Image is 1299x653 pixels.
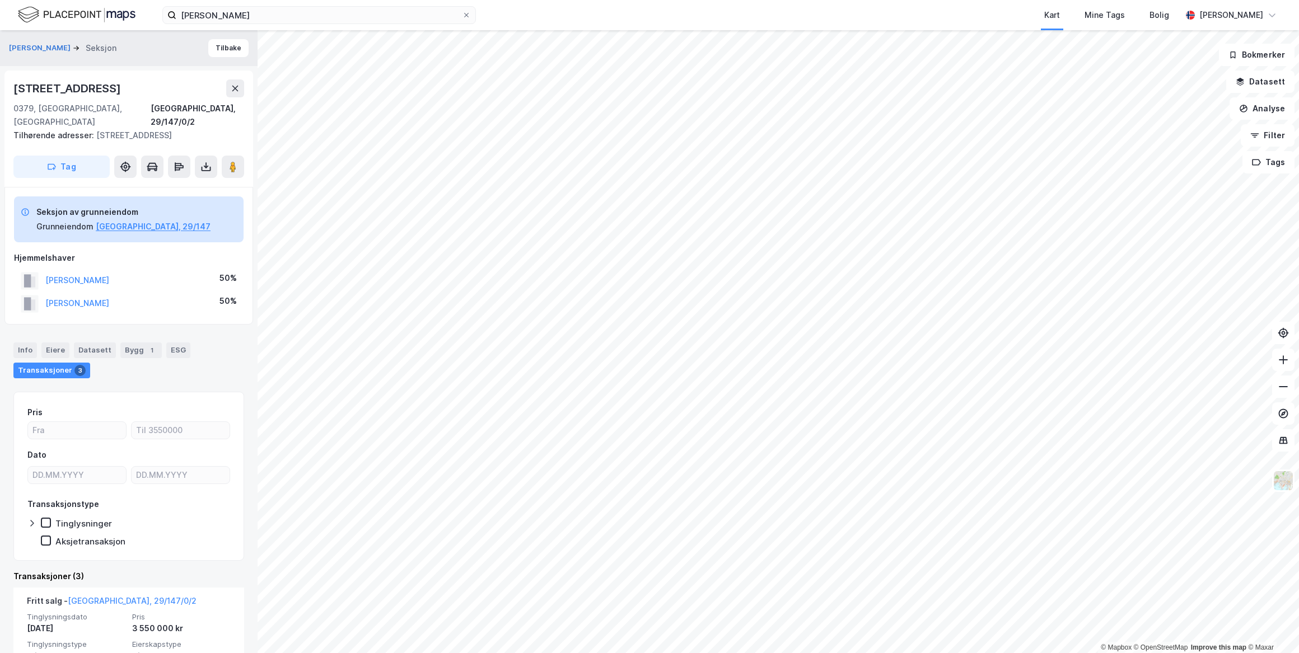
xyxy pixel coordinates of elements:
div: Fritt salg - [27,594,197,612]
button: [PERSON_NAME] [9,43,73,54]
a: [GEOGRAPHIC_DATA], 29/147/0/2 [68,596,197,605]
div: [GEOGRAPHIC_DATA], 29/147/0/2 [151,102,244,129]
div: 3 550 000 kr [132,622,231,635]
div: [DATE] [27,622,125,635]
div: ESG [166,342,190,358]
div: Kontrollprogram for chat [1243,599,1299,653]
div: Pris [27,406,43,419]
div: Transaksjoner [13,363,90,378]
button: [GEOGRAPHIC_DATA], 29/147 [96,220,211,233]
div: 3 [74,365,86,376]
button: Filter [1241,124,1295,147]
span: Tilhørende adresser: [13,130,96,140]
div: 50% [219,271,237,285]
input: Fra [28,422,126,439]
div: Dato [27,448,46,462]
button: Tilbake [208,39,249,57]
div: Transaksjonstype [27,497,99,511]
input: DD.MM.YYYY [28,467,126,483]
div: Mine Tags [1085,8,1125,22]
div: Info [13,342,37,358]
a: Mapbox [1101,643,1132,651]
div: Tinglysninger [55,518,112,529]
div: Seksjon [86,41,116,55]
button: Tags [1242,151,1295,173]
span: Tinglysningstype [27,640,125,649]
div: Bolig [1150,8,1169,22]
iframe: Chat Widget [1243,599,1299,653]
input: Til 3550000 [132,422,230,439]
input: DD.MM.YYYY [132,467,230,483]
div: Grunneiendom [36,220,94,233]
img: logo.f888ab2527a4732fd821a326f86c7f29.svg [18,5,135,25]
div: Aksjetransaksjon [55,536,125,547]
div: 50% [219,294,237,308]
button: Analyse [1230,97,1295,120]
span: Tinglysningsdato [27,612,125,622]
div: [STREET_ADDRESS] [13,79,123,97]
button: Tag [13,156,110,178]
div: Seksjon av grunneiendom [36,205,211,219]
div: 0379, [GEOGRAPHIC_DATA], [GEOGRAPHIC_DATA] [13,102,151,129]
button: Datasett [1226,71,1295,93]
span: Eierskapstype [132,640,231,649]
div: Eiere [41,342,69,358]
div: 1 [146,345,157,356]
span: Pris [132,612,231,622]
a: Improve this map [1191,643,1246,651]
div: Hjemmelshaver [14,251,244,265]
div: [STREET_ADDRESS] [13,129,235,142]
div: Datasett [74,342,116,358]
a: OpenStreetMap [1134,643,1188,651]
div: Kart [1044,8,1060,22]
input: Søk på adresse, matrikkel, gårdeiere, leietakere eller personer [176,7,462,24]
div: [PERSON_NAME] [1199,8,1263,22]
button: Bokmerker [1219,44,1295,66]
div: Bygg [120,342,162,358]
div: Transaksjoner (3) [13,570,244,583]
img: Z [1273,470,1294,491]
